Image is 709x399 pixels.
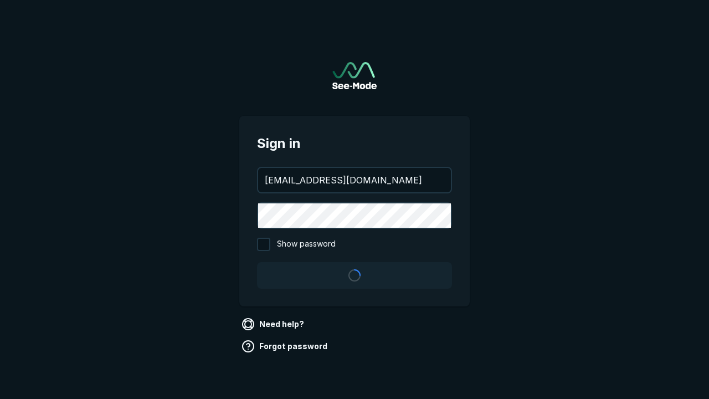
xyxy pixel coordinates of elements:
span: Show password [277,238,336,251]
img: See-Mode Logo [332,62,377,89]
input: your@email.com [258,168,451,192]
a: Go to sign in [332,62,377,89]
span: Sign in [257,134,452,154]
a: Need help? [239,315,309,333]
a: Forgot password [239,337,332,355]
